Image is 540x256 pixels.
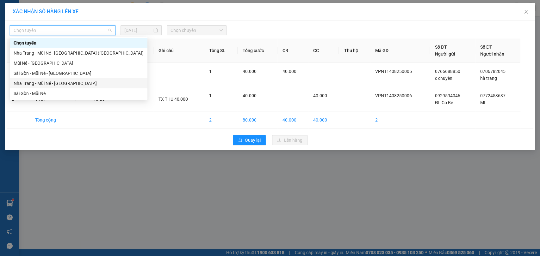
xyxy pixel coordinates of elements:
td: 2 [370,111,430,129]
span: c chuyên [435,76,452,81]
span: 0766688850 [435,69,460,74]
span: VPNT1408250006 [375,93,412,98]
div: Sài Gòn - Mũi Né - [GEOGRAPHIC_DATA] [14,70,144,77]
td: 2 [204,111,238,129]
th: CC [308,39,339,63]
div: Nha Trang - Mũi Né - [GEOGRAPHIC_DATA] ([GEOGRAPHIC_DATA]) [14,50,144,57]
span: rollback [238,138,242,143]
div: Sài Gòn - Mũi Né [14,90,144,97]
th: Thu hộ [339,39,370,63]
li: VP VP [GEOGRAPHIC_DATA] [3,34,44,55]
span: hà trang [480,76,497,81]
li: Nam Hải Limousine [3,3,92,27]
span: Số ĐT [435,45,447,50]
td: 40.000 [277,111,308,129]
div: Mũi Né - Sài Gòn [10,58,147,68]
th: Tổng SL [204,39,238,63]
td: 80.000 [238,111,278,129]
span: ĐL Cô Bê [435,100,453,105]
span: XÁC NHẬN SỐ HÀNG LÊN XE [13,9,78,15]
span: Chọn chuyến [171,26,222,35]
span: 40.000 [282,69,296,74]
th: STT [7,39,30,63]
span: Số ĐT [480,45,492,50]
span: Người gửi [435,51,455,57]
button: Close [517,3,535,21]
th: CR [277,39,308,63]
td: 1 [7,63,30,87]
span: 0929594046 [435,93,460,98]
span: 40.000 [243,69,257,74]
div: Nha Trang - Mũi Né - Sài Gòn [10,78,147,88]
div: Sài Gòn - Mũi Né [10,88,147,98]
span: Quay lại [245,137,261,144]
th: Mã GD [370,39,430,63]
td: 2 [7,87,30,111]
span: VPNT1408250005 [375,69,412,74]
span: Chọn tuyến [14,26,112,35]
th: Ghi chú [153,39,204,63]
span: TX THU 40,000 [158,97,188,102]
span: 1 [209,93,212,98]
img: logo.jpg [3,3,25,25]
span: Người nhận [480,51,504,57]
span: 0706782045 [480,69,506,74]
span: close [524,9,529,14]
div: Nha Trang - Mũi Né - [GEOGRAPHIC_DATA] [14,80,144,87]
td: Tổng cộng [30,111,70,129]
th: Tổng cước [238,39,278,63]
input: 14/08/2025 [124,27,152,34]
span: 1 [209,69,212,74]
div: Mũi Né - [GEOGRAPHIC_DATA] [14,60,144,67]
button: uploadLên hàng [272,135,307,145]
li: VP VP [PERSON_NAME] Lão [44,34,84,55]
td: 40.000 [308,111,339,129]
span: 40.000 [243,93,257,98]
div: Chọn tuyến [10,38,147,48]
div: Chọn tuyến [14,39,144,46]
div: Nha Trang - Mũi Né - Sài Gòn (Sáng) [10,48,147,58]
div: Sài Gòn - Mũi Né - Nha Trang [10,68,147,78]
span: 40.000 [313,93,327,98]
span: 0772453637 [480,93,506,98]
button: rollbackQuay lại [233,135,266,145]
span: MI [480,100,485,105]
